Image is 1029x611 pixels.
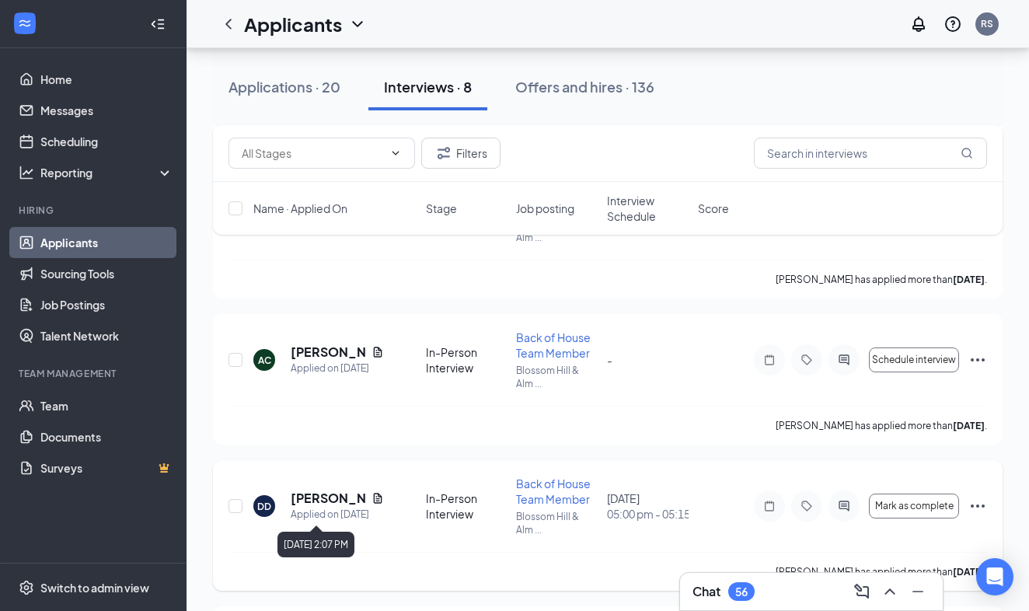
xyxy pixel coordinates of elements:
a: Team [40,390,173,421]
span: 05:00 pm - 05:15 pm [607,506,689,522]
svg: ChevronDown [348,15,367,33]
svg: ChevronDown [389,147,402,159]
div: Applications · 20 [228,77,340,96]
div: [DATE] 2:07 PM [277,532,354,557]
span: Interview Schedule [607,193,689,224]
p: [PERSON_NAME] has applied more than . [776,419,987,432]
div: 56 [735,585,748,599]
a: Sourcing Tools [40,258,173,289]
svg: ChevronLeft [219,15,238,33]
svg: Tag [797,500,816,512]
svg: Ellipses [968,351,987,369]
span: Job posting [516,201,574,216]
svg: QuestionInfo [944,15,962,33]
svg: Collapse [150,16,166,32]
input: Search in interviews [754,138,987,169]
div: Hiring [19,204,170,217]
svg: WorkstreamLogo [17,16,33,31]
a: Scheduling [40,126,173,157]
svg: Minimize [909,582,927,601]
span: - [607,353,612,367]
div: Applied on [DATE] [291,507,384,522]
a: Home [40,64,173,95]
svg: Document [371,346,384,358]
span: Mark as complete [875,501,954,511]
button: Schedule interview [869,347,959,372]
a: Messages [40,95,173,126]
svg: ActiveChat [835,500,853,512]
a: Documents [40,421,173,452]
div: DD [257,500,271,513]
h3: Chat [692,583,720,600]
svg: ComposeMessage [853,582,871,601]
svg: ActiveChat [835,354,853,366]
a: Job Postings [40,289,173,320]
svg: Document [371,492,384,505]
span: Back of House Team Member [516,330,591,360]
p: Blossom Hill & Alm ... [516,510,598,536]
b: [DATE] [953,274,985,285]
a: Talent Network [40,320,173,351]
b: [DATE] [953,566,985,578]
span: Name · Applied On [253,201,347,216]
b: [DATE] [953,420,985,431]
div: Open Intercom Messenger [976,558,1013,595]
button: ChevronUp [877,579,902,604]
svg: Ellipses [968,497,987,515]
svg: Note [760,354,779,366]
svg: Tag [797,354,816,366]
svg: Note [760,500,779,512]
div: [DATE] [607,491,689,522]
div: In-Person Interview [426,491,508,522]
svg: ChevronUp [881,582,899,601]
div: Interviews · 8 [384,77,472,96]
span: Score [698,201,729,216]
h5: [PERSON_NAME] [291,344,365,361]
span: Stage [426,201,457,216]
a: SurveysCrown [40,452,173,484]
h1: Applicants [244,11,342,37]
svg: Filter [434,144,453,162]
button: Mark as complete [869,494,959,518]
svg: Notifications [909,15,928,33]
button: Minimize [905,579,930,604]
span: Schedule interview [872,354,956,365]
p: [PERSON_NAME] has applied more than . [776,273,987,286]
div: Team Management [19,367,170,380]
div: Reporting [40,165,174,180]
h5: [PERSON_NAME] [291,490,365,507]
div: In-Person Interview [426,344,508,375]
div: Switch to admin view [40,580,149,595]
p: Blossom Hill & Alm ... [516,364,598,390]
div: Offers and hires · 136 [515,77,654,96]
div: Applied on [DATE] [291,361,384,376]
svg: MagnifyingGlass [961,147,973,159]
p: [PERSON_NAME] has applied more than . [776,565,987,578]
div: AC [258,354,271,367]
input: All Stages [242,145,383,162]
button: ComposeMessage [849,579,874,604]
div: RS [981,17,993,30]
svg: Settings [19,580,34,595]
span: Back of House Team Member [516,477,591,506]
svg: Analysis [19,165,34,180]
a: Applicants [40,227,173,258]
button: Filter Filters [421,138,501,169]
